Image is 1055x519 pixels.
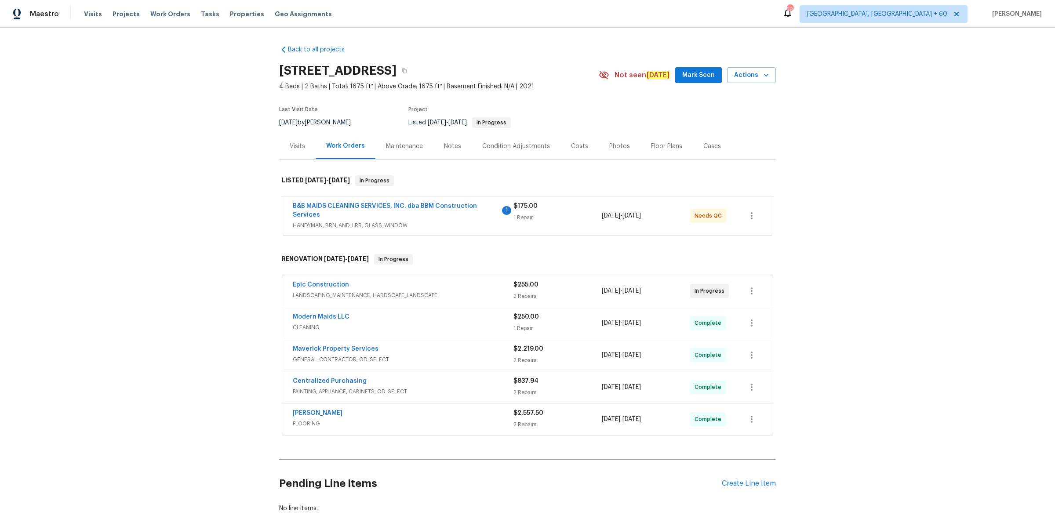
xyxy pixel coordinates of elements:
[293,410,342,416] a: [PERSON_NAME]
[326,142,365,150] div: Work Orders
[602,351,641,359] span: -
[807,10,947,18] span: [GEOGRAPHIC_DATA], [GEOGRAPHIC_DATA] + 60
[305,177,350,183] span: -
[695,351,725,359] span: Complete
[622,213,641,219] span: [DATE]
[293,355,513,364] span: GENERAL_CONTRACTOR, OD_SELECT
[695,383,725,392] span: Complete
[734,70,769,81] span: Actions
[622,352,641,358] span: [DATE]
[602,287,641,295] span: -
[293,291,513,300] span: LANDSCAPING_MAINTENANCE, HARDSCAPE_LANDSCAPE
[305,177,326,183] span: [DATE]
[279,66,397,75] h2: [STREET_ADDRESS]
[428,120,446,126] span: [DATE]
[408,120,511,126] span: Listed
[293,221,513,230] span: HANDYMAN, BRN_AND_LRR, GLASS_WINDOW
[682,70,715,81] span: Mark Seen
[727,67,776,83] button: Actions
[602,415,641,424] span: -
[602,213,620,219] span: [DATE]
[293,387,513,396] span: PAINTING, APPLIANCE, CABINETS, OD_SELECT
[622,416,641,422] span: [DATE]
[386,142,423,151] div: Maintenance
[293,419,513,428] span: FLOORING
[695,287,728,295] span: In Progress
[282,254,369,265] h6: RENOVATION
[293,346,378,352] a: Maverick Property Services
[30,10,59,18] span: Maestro
[695,319,725,327] span: Complete
[444,142,461,151] div: Notes
[513,356,602,365] div: 2 Repairs
[282,175,350,186] h6: LISTED
[279,82,599,91] span: 4 Beds | 2 Baths | Total: 1675 ft² | Above Grade: 1675 ft² | Basement Finished: N/A | 2021
[651,142,682,151] div: Floor Plans
[622,384,641,390] span: [DATE]
[275,10,332,18] span: Geo Assignments
[989,10,1042,18] span: [PERSON_NAME]
[722,479,776,488] div: Create Line Item
[622,320,641,326] span: [DATE]
[602,416,620,422] span: [DATE]
[513,324,602,333] div: 1 Repair
[513,314,539,320] span: $250.00
[787,5,793,14] div: 791
[513,203,538,209] span: $175.00
[513,292,602,301] div: 2 Repairs
[230,10,264,18] span: Properties
[329,177,350,183] span: [DATE]
[609,142,630,151] div: Photos
[602,383,641,392] span: -
[279,245,776,273] div: RENOVATION [DATE]-[DATE]In Progress
[293,282,349,288] a: Epic Construction
[513,420,602,429] div: 2 Repairs
[703,142,721,151] div: Cases
[602,288,620,294] span: [DATE]
[279,45,364,54] a: Back to all projects
[602,211,641,220] span: -
[622,288,641,294] span: [DATE]
[279,120,298,126] span: [DATE]
[290,142,305,151] div: Visits
[293,203,477,218] a: B&B MAIDS CLEANING SERVICES, INC. dba BBM Construction Services
[513,213,602,222] div: 1 Repair
[571,142,588,151] div: Costs
[279,504,776,513] div: No line items.
[356,176,393,185] span: In Progress
[279,117,361,128] div: by [PERSON_NAME]
[695,211,725,220] span: Needs QC
[150,10,190,18] span: Work Orders
[348,256,369,262] span: [DATE]
[602,352,620,358] span: [DATE]
[695,415,725,424] span: Complete
[324,256,345,262] span: [DATE]
[602,319,641,327] span: -
[279,107,318,112] span: Last Visit Date
[397,63,412,79] button: Copy Address
[293,314,349,320] a: Modern Maids LLC
[201,11,219,17] span: Tasks
[324,256,369,262] span: -
[675,67,722,83] button: Mark Seen
[473,120,510,125] span: In Progress
[646,71,670,79] em: [DATE]
[482,142,550,151] div: Condition Adjustments
[428,120,467,126] span: -
[615,71,670,80] span: Not seen
[293,323,513,332] span: CLEANING
[513,282,538,288] span: $255.00
[513,378,538,384] span: $837.94
[513,346,543,352] span: $2,219.00
[279,463,722,504] h2: Pending Line Items
[602,384,620,390] span: [DATE]
[408,107,428,112] span: Project
[513,410,543,416] span: $2,557.50
[113,10,140,18] span: Projects
[602,320,620,326] span: [DATE]
[375,255,412,264] span: In Progress
[448,120,467,126] span: [DATE]
[279,167,776,195] div: LISTED [DATE]-[DATE]In Progress
[502,206,511,215] div: 1
[293,378,367,384] a: Centralized Purchasing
